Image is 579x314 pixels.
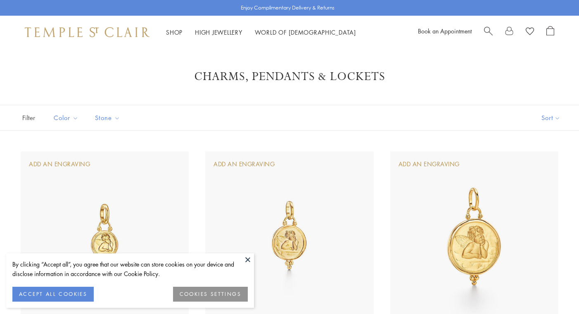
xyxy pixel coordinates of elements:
div: By clicking “Accept all”, you agree that our website can store cookies on your device and disclos... [12,260,248,279]
div: Add An Engraving [214,160,275,169]
span: Stone [91,113,126,123]
img: Temple St. Clair [25,27,149,37]
a: Search [484,26,493,38]
button: ACCEPT ALL COOKIES [12,287,94,302]
p: Enjoy Complimentary Delivery & Returns [241,4,335,12]
a: Book an Appointment [418,27,472,35]
button: COOKIES SETTINGS [173,287,248,302]
div: Add An Engraving [399,160,460,169]
span: Color [50,113,85,123]
a: World of [DEMOGRAPHIC_DATA]World of [DEMOGRAPHIC_DATA] [255,28,356,36]
nav: Main navigation [166,27,356,38]
button: Color [47,109,85,127]
div: Add An Engraving [29,160,90,169]
a: High JewelleryHigh Jewellery [195,28,242,36]
button: Stone [89,109,126,127]
a: View Wishlist [526,26,534,38]
button: Show sort by [523,105,579,130]
a: ShopShop [166,28,183,36]
h1: Charms, Pendants & Lockets [33,69,546,84]
a: Open Shopping Bag [546,26,554,38]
